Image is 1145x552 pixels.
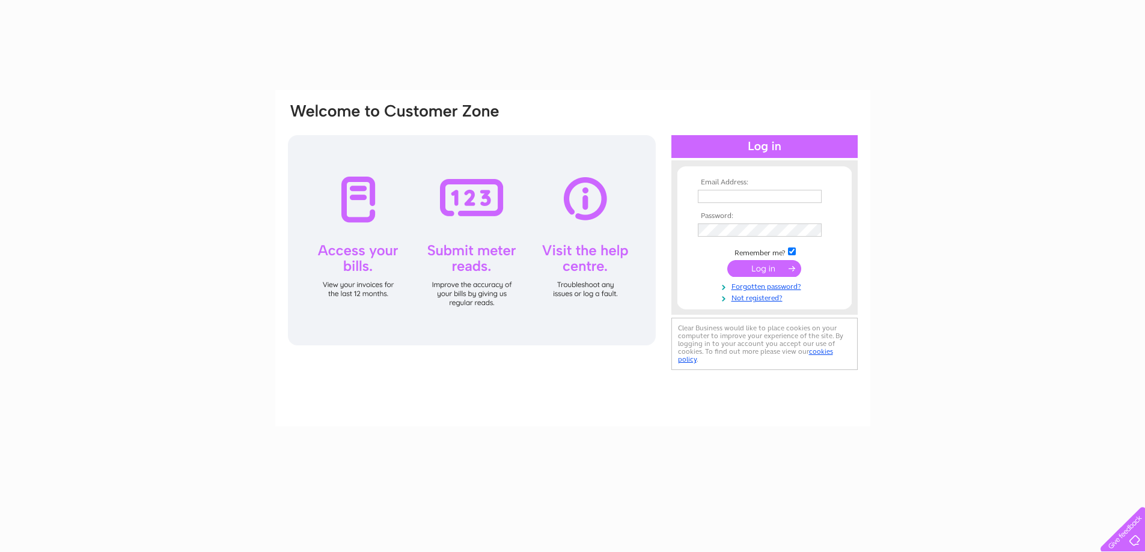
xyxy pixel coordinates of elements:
[695,212,834,220] th: Password:
[698,291,834,303] a: Not registered?
[671,318,858,370] div: Clear Business would like to place cookies on your computer to improve your experience of the sit...
[727,260,801,277] input: Submit
[698,280,834,291] a: Forgotten password?
[678,347,833,363] a: cookies policy
[695,246,834,258] td: Remember me?
[695,178,834,187] th: Email Address:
